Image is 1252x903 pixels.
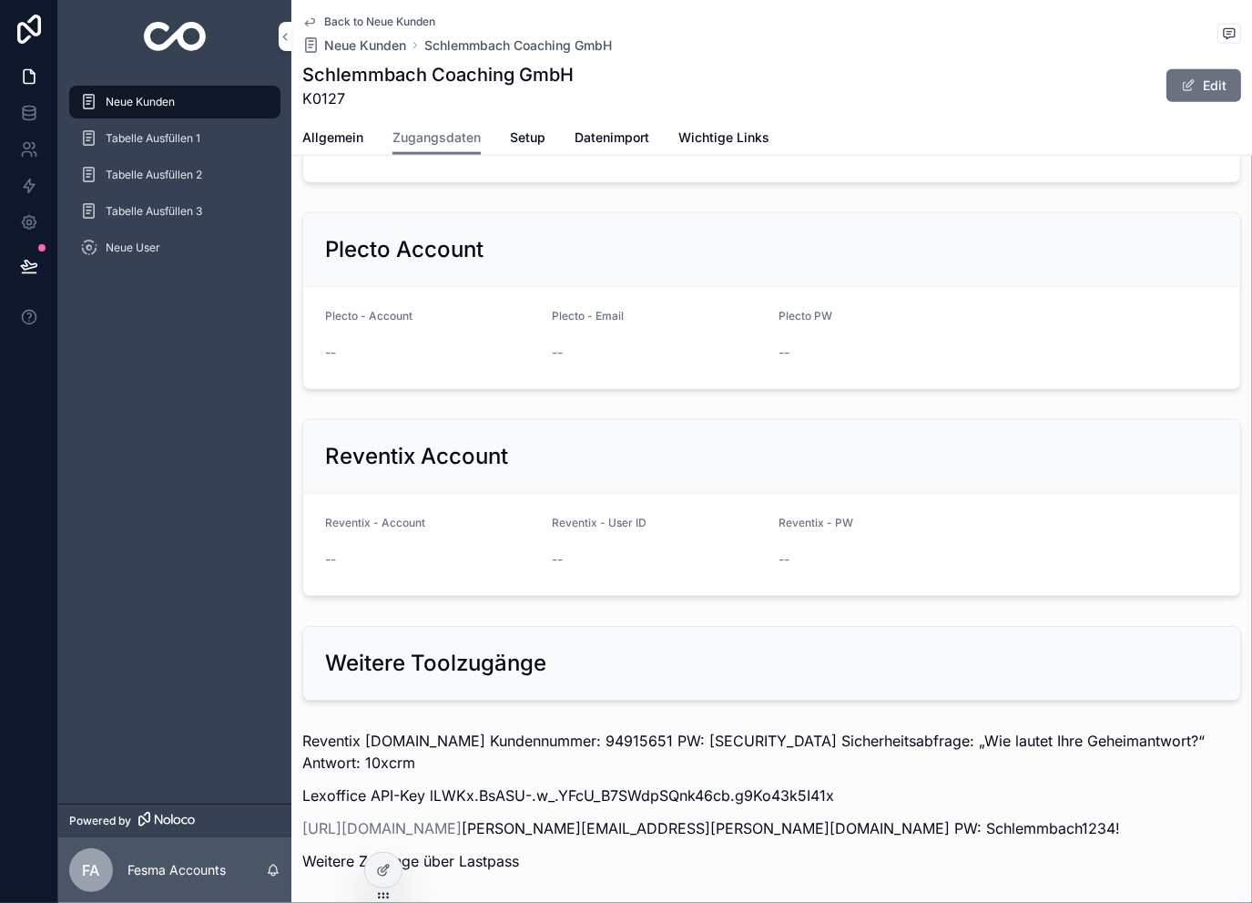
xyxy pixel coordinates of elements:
span: Wichtige Links [678,128,769,147]
span: Allgemein [302,128,363,147]
span: Neue Kunden [106,95,175,109]
span: Reventix - Account [325,516,425,529]
span: FA [83,859,100,881]
span: Neue User [106,241,160,255]
a: Tabelle Ausfüllen 1 [69,122,280,155]
a: Neue Kunden [302,36,406,55]
span: Powered by [69,814,131,828]
span: -- [552,550,563,569]
a: [URL][DOMAIN_NAME] [302,819,462,837]
span: -- [779,344,790,362]
span: Plecto - Account [325,309,412,323]
button: Edit [1166,69,1241,102]
span: Back to Neue Kunden [324,15,435,29]
a: Neue Kunden [69,86,280,118]
p: Fesma Accounts [127,861,226,879]
h1: Schlemmbach Coaching GmbH [302,62,574,87]
a: Setup [510,121,545,158]
a: Zugangsdaten [392,121,481,156]
span: Datenimport [575,128,649,147]
span: -- [552,344,563,362]
h2: Weitere Toolzugänge [325,649,546,678]
a: Powered by [58,804,291,837]
span: Reventix - PW [779,516,854,529]
h2: Plecto Account [325,235,483,264]
a: Back to Neue Kunden [302,15,435,29]
span: -- [779,550,790,569]
a: Allgemein [302,121,363,158]
span: Setup [510,128,545,147]
span: -- [325,550,336,569]
span: K0127 [302,87,574,109]
span: Reventix - User ID [552,516,646,529]
span: Tabelle Ausfüllen 2 [106,168,202,182]
p: Weitere Zugänge über Lastpass [302,850,1241,872]
div: scrollable content [58,73,291,288]
span: Neue Kunden [324,36,406,55]
a: Schlemmbach Coaching GmbH [424,36,612,55]
span: Zugangsdaten [392,128,481,147]
a: Tabelle Ausfüllen 3 [69,195,280,228]
img: App logo [144,22,207,51]
p: Reventix [DOMAIN_NAME] Kundennummer: 94915651 PW: [SECURITY_DATA] Sicherheitsabfrage: „Wie lautet... [302,730,1241,774]
a: Wichtige Links [678,121,769,158]
span: Tabelle Ausfüllen 1 [106,131,200,146]
p: Lexoffice API-Key lLWKx.BsASU-.w_.YFcU_B7SWdpSQnk46cb.g9Ko43k5I41x [302,785,1241,806]
p: [PERSON_NAME][EMAIL_ADDRESS][PERSON_NAME][DOMAIN_NAME] PW: Schlemmbach1234! [302,817,1241,839]
a: Tabelle Ausfüllen 2 [69,159,280,191]
span: Tabelle Ausfüllen 3 [106,204,202,219]
span: -- [325,344,336,362]
a: Datenimport [575,121,649,158]
h2: Reventix Account [325,442,508,471]
a: Neue User [69,231,280,264]
span: Plecto PW [779,309,833,323]
span: Plecto - Email [552,309,624,323]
